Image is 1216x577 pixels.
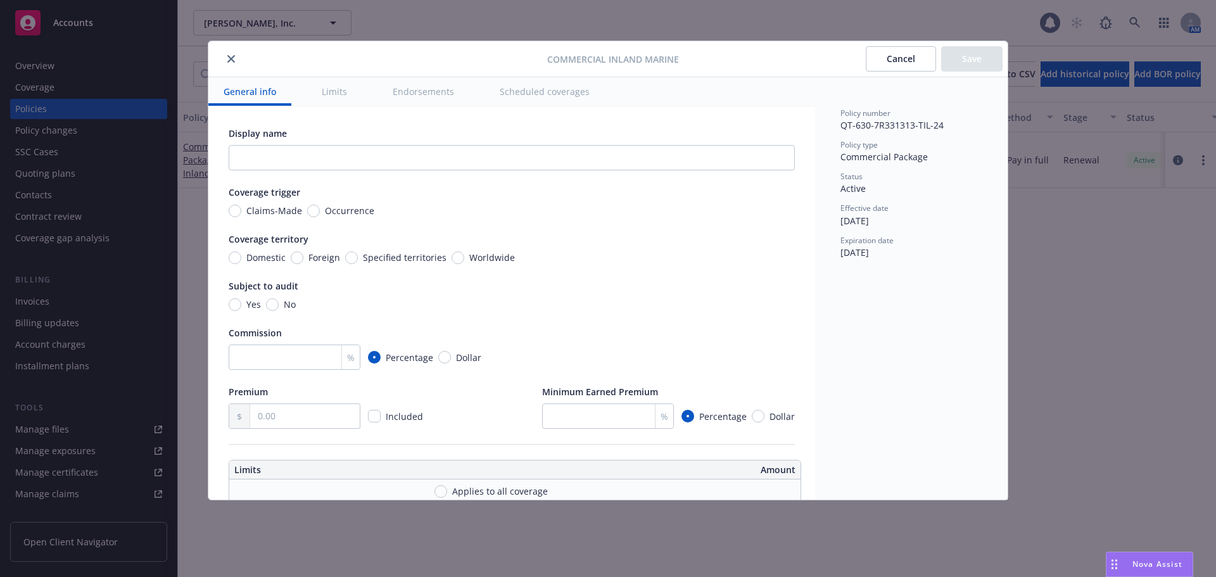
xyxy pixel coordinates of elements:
input: Foreign [291,251,303,264]
span: Display name [229,127,287,139]
input: Domestic [229,251,241,264]
button: Scheduled coverages [484,77,605,106]
span: Policy number [840,108,890,118]
button: Limits [307,77,362,106]
th: Amount [521,460,801,479]
input: Claims-Made [229,205,241,217]
span: [DATE] [840,246,869,258]
span: Subject to audit [229,280,298,292]
span: Active [840,182,866,194]
span: Foreign [308,251,340,264]
span: Minimum Earned Premium [542,386,658,398]
span: Status [840,171,863,182]
span: No [284,298,296,311]
input: No [266,298,279,311]
span: Percentage [386,351,433,364]
input: Occurrence [307,205,320,217]
span: Commission [229,327,282,339]
span: Coverage territory [229,233,308,245]
span: Policy type [840,139,878,150]
input: Percentage [368,351,381,364]
span: Yes [246,298,261,311]
input: Worldwide [452,251,464,264]
div: Drag to move [1106,552,1122,576]
span: [DATE] [840,215,869,227]
button: Cancel [866,46,936,72]
input: Applies to all coverage [434,485,447,498]
span: Domestic [246,251,286,264]
button: close [224,51,239,67]
button: Endorsements [377,77,469,106]
span: Occurrence [325,204,374,217]
span: Dollar [456,351,481,364]
span: Expiration date [840,235,894,246]
span: Specified territories [363,251,446,264]
button: Nova Assist [1106,552,1193,577]
input: Dollar [438,351,451,364]
span: Included [386,410,423,422]
span: Coverage trigger [229,186,300,198]
input: 0.00 [250,404,360,428]
span: Commercial Package [840,151,928,163]
span: Claims-Made [246,204,302,217]
span: QT-630-7R331313-TIL-24 [840,119,944,131]
span: Worldwide [469,251,515,264]
span: Percentage [699,410,747,423]
input: Percentage [681,410,694,422]
span: Effective date [840,203,889,213]
span: Nova Assist [1132,559,1182,569]
span: % [661,410,668,423]
input: Dollar [752,410,764,422]
span: Commercial Inland Marine [547,53,679,66]
th: Limits [229,460,458,479]
span: Dollar [769,410,795,423]
button: General info [208,77,291,106]
span: Premium [229,386,268,398]
span: Applies to all coverage [452,485,548,498]
input: Specified territories [345,251,358,264]
input: Yes [229,298,241,311]
span: % [347,351,355,364]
